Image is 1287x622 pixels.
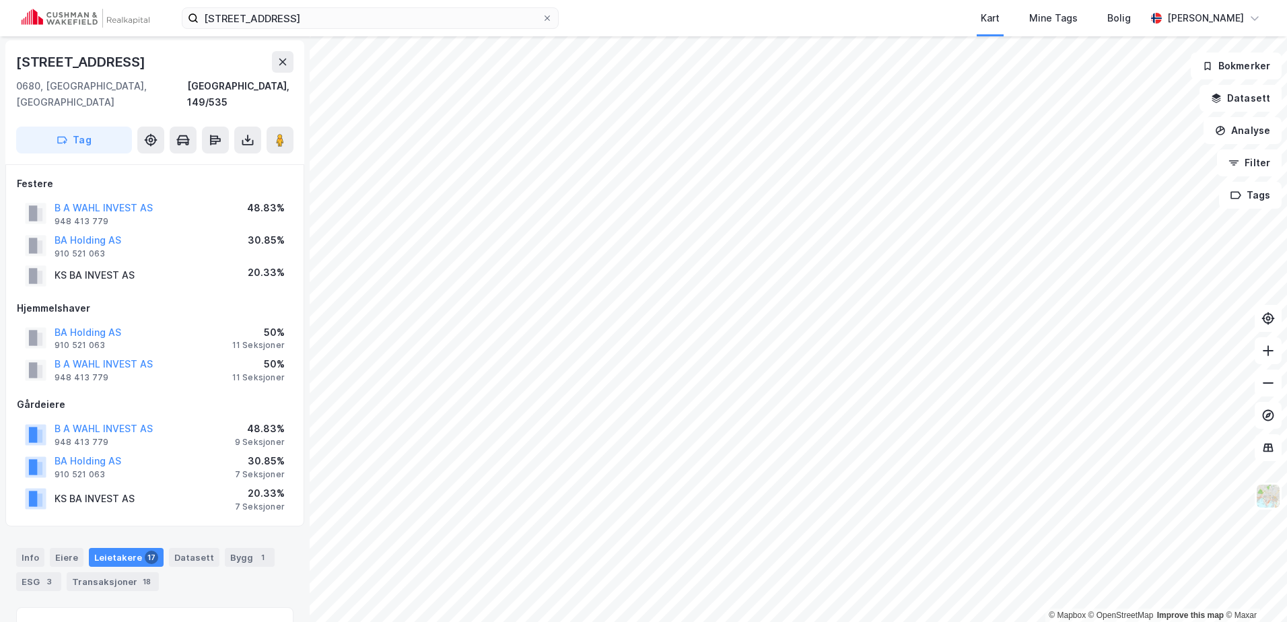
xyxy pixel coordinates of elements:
[1191,53,1282,79] button: Bokmerker
[1220,557,1287,622] iframe: Chat Widget
[16,572,61,591] div: ESG
[17,176,293,192] div: Festere
[247,200,285,216] div: 48.83%
[232,340,285,351] div: 11 Seksjoner
[55,340,105,351] div: 910 521 063
[1217,149,1282,176] button: Filter
[16,78,187,110] div: 0680, [GEOGRAPHIC_DATA], [GEOGRAPHIC_DATA]
[55,216,108,227] div: 948 413 779
[248,232,285,248] div: 30.85%
[235,453,285,469] div: 30.85%
[55,267,135,283] div: KS BA INVEST AS
[16,51,148,73] div: [STREET_ADDRESS]
[232,356,285,372] div: 50%
[1157,611,1224,620] a: Improve this map
[1029,10,1078,26] div: Mine Tags
[235,502,285,512] div: 7 Seksjoner
[17,396,293,413] div: Gårdeiere
[1107,10,1131,26] div: Bolig
[232,372,285,383] div: 11 Seksjoner
[140,575,153,588] div: 18
[55,372,108,383] div: 948 413 779
[1220,557,1287,622] div: Kontrollprogram for chat
[1219,182,1282,209] button: Tags
[16,127,132,153] button: Tag
[232,324,285,341] div: 50%
[225,548,275,567] div: Bygg
[235,469,285,480] div: 7 Seksjoner
[89,548,164,567] div: Leietakere
[235,421,285,437] div: 48.83%
[1199,85,1282,112] button: Datasett
[199,8,542,28] input: Søk på adresse, matrikkel, gårdeiere, leietakere eller personer
[16,548,44,567] div: Info
[67,572,159,591] div: Transaksjoner
[55,437,108,448] div: 948 413 779
[1049,611,1086,620] a: Mapbox
[55,469,105,480] div: 910 521 063
[1088,611,1154,620] a: OpenStreetMap
[22,9,149,28] img: cushman-wakefield-realkapital-logo.202ea83816669bd177139c58696a8fa1.svg
[1167,10,1244,26] div: [PERSON_NAME]
[981,10,1000,26] div: Kart
[187,78,293,110] div: [GEOGRAPHIC_DATA], 149/535
[235,485,285,502] div: 20.33%
[17,300,293,316] div: Hjemmelshaver
[55,248,105,259] div: 910 521 063
[55,491,135,507] div: KS BA INVEST AS
[42,575,56,588] div: 3
[169,548,219,567] div: Datasett
[1255,483,1281,509] img: Z
[235,437,285,448] div: 9 Seksjoner
[256,551,269,564] div: 1
[145,551,158,564] div: 17
[50,548,83,567] div: Eiere
[1204,117,1282,144] button: Analyse
[248,265,285,281] div: 20.33%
